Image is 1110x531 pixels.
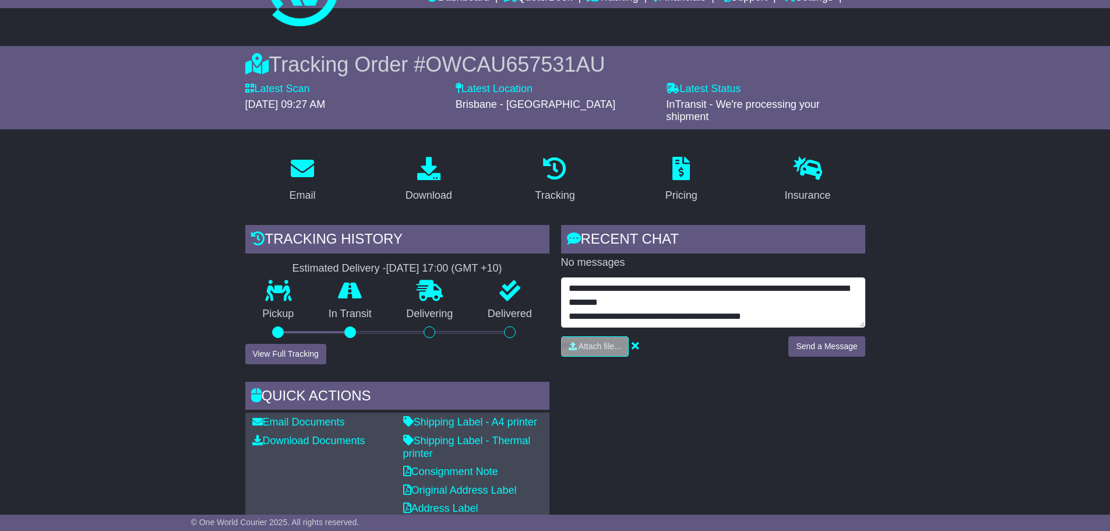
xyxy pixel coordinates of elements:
span: © One World Courier 2025. All rights reserved. [191,518,360,527]
a: Shipping Label - A4 printer [403,416,537,428]
a: Shipping Label - Thermal printer [403,435,531,459]
div: Pricing [665,188,697,203]
label: Latest Scan [245,83,310,96]
a: Address Label [403,502,478,514]
label: Latest Status [666,83,741,96]
div: RECENT CHAT [561,225,865,256]
div: Email [289,188,315,203]
a: Consignment Note [403,466,498,477]
span: InTransit - We're processing your shipment [666,99,820,123]
div: Tracking [535,188,575,203]
a: Email [281,153,323,208]
button: View Full Tracking [245,344,326,364]
a: Pricing [658,153,705,208]
div: Insurance [785,188,831,203]
p: In Transit [311,308,389,321]
div: [DATE] 17:00 (GMT +10) [386,262,502,275]
div: Estimated Delivery - [245,262,549,275]
a: Insurance [777,153,838,208]
a: Email Documents [252,416,345,428]
span: [DATE] 09:27 AM [245,99,326,110]
p: Delivered [470,308,549,321]
p: Delivering [389,308,471,321]
p: Pickup [245,308,312,321]
span: OWCAU657531AU [425,52,605,76]
button: Send a Message [788,336,865,357]
p: No messages [561,256,865,269]
div: Tracking Order # [245,52,865,77]
a: Tracking [527,153,582,208]
span: Brisbane - [GEOGRAPHIC_DATA] [456,99,615,110]
a: Original Address Label [403,484,517,496]
div: Tracking history [245,225,549,256]
div: Download [406,188,452,203]
a: Download [398,153,460,208]
div: Quick Actions [245,382,549,413]
label: Latest Location [456,83,533,96]
a: Download Documents [252,435,365,446]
